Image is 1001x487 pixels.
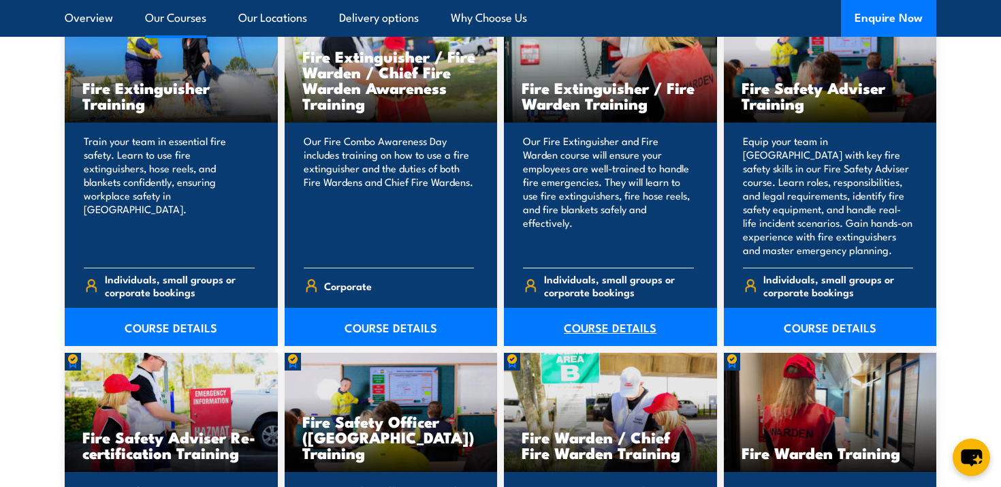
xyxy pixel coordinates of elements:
h3: Fire Warden / Chief Fire Warden Training [522,429,699,460]
span: Individuals, small groups or corporate bookings [763,272,913,298]
p: Our Fire Combo Awareness Day includes training on how to use a fire extinguisher and the duties o... [304,134,475,257]
h3: Fire Extinguisher Training [82,80,260,111]
h3: Fire Extinguisher / Fire Warden Training [522,80,699,111]
a: COURSE DETAILS [65,308,278,346]
span: Individuals, small groups or corporate bookings [544,272,694,298]
button: chat-button [953,439,990,476]
h3: Fire Warden Training [742,445,919,460]
p: Train your team in essential fire safety. Learn to use fire extinguishers, hose reels, and blanke... [84,134,255,257]
h3: Fire Safety Officer ([GEOGRAPHIC_DATA]) Training [302,413,480,460]
a: COURSE DETAILS [724,308,937,346]
a: COURSE DETAILS [504,308,717,346]
p: Our Fire Extinguisher and Fire Warden course will ensure your employees are well-trained to handl... [523,134,694,257]
h3: Fire Extinguisher / Fire Warden / Chief Fire Warden Awareness Training [302,48,480,111]
h3: Fire Safety Adviser Training [742,80,919,111]
a: COURSE DETAILS [285,308,498,346]
p: Equip your team in [GEOGRAPHIC_DATA] with key fire safety skills in our Fire Safety Adviser cours... [743,134,914,257]
span: Individuals, small groups or corporate bookings [105,272,255,298]
span: Corporate [324,275,372,296]
h3: Fire Safety Adviser Re-certification Training [82,429,260,460]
